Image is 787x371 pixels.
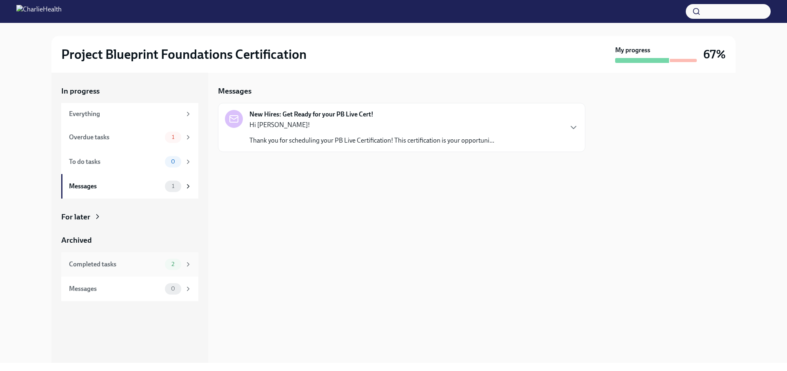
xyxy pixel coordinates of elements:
span: 0 [166,159,180,165]
a: Messages0 [61,277,198,301]
a: To do tasks0 [61,150,198,174]
h3: 67% [703,47,726,62]
div: Messages [69,182,162,191]
p: Thank you for scheduling your PB Live Certification! This certification is your opportuni... [249,136,494,145]
a: In progress [61,86,198,96]
h5: Messages [218,86,251,96]
span: 1 [167,183,179,189]
div: Messages [69,284,162,293]
div: Completed tasks [69,260,162,269]
span: 1 [167,134,179,140]
a: Everything [61,103,198,125]
strong: My progress [615,46,650,55]
a: Completed tasks2 [61,252,198,277]
span: 0 [166,286,180,292]
img: CharlieHealth [16,5,62,18]
div: To do tasks [69,157,162,166]
div: Everything [69,110,181,118]
h2: Project Blueprint Foundations Certification [61,46,307,63]
a: Archived [61,235,198,246]
a: Messages1 [61,174,198,199]
span: 2 [167,261,179,267]
a: For later [61,212,198,222]
div: For later [61,212,90,222]
p: Hi [PERSON_NAME]! [249,121,494,130]
a: Overdue tasks1 [61,125,198,150]
div: Overdue tasks [69,133,162,142]
strong: New Hires: Get Ready for your PB Live Cert! [249,110,373,119]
